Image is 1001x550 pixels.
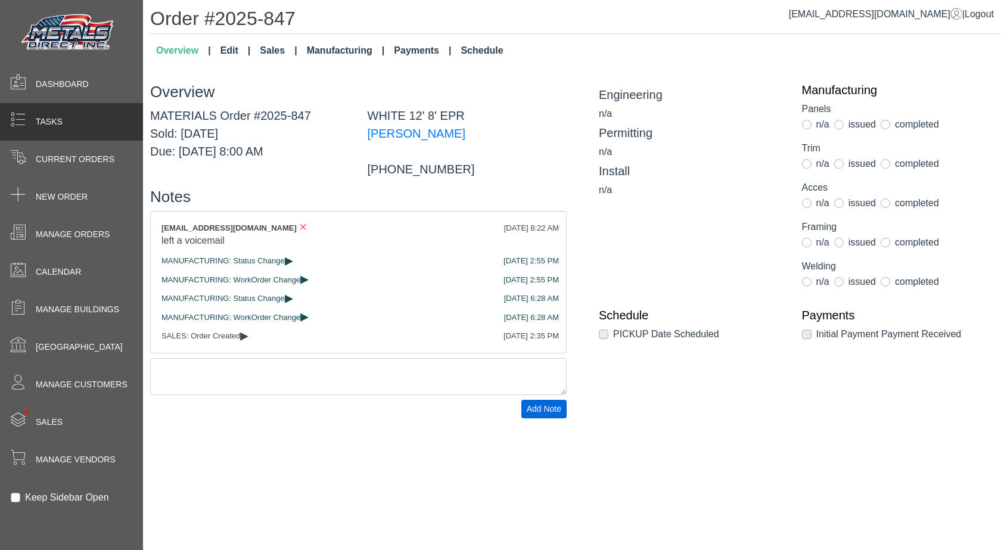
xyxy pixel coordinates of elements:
[359,107,576,178] div: WHITE 12' 8' EPR [PHONE_NUMBER]
[503,330,559,342] div: [DATE] 2:35 PM
[161,293,555,304] div: MANUFACTURING: Status Change
[389,39,456,63] a: Payments
[36,378,128,391] span: Manage Customers
[599,107,784,121] div: n/a
[302,39,390,63] a: Manufacturing
[18,11,119,55] img: Metals Direct Inc Logo
[504,293,559,304] div: [DATE] 6:28 AM
[613,327,719,341] label: PICKUP Date Scheduled
[36,78,89,91] span: Dashboard
[36,228,110,241] span: Manage Orders
[599,308,784,322] a: Schedule
[368,127,465,140] a: [PERSON_NAME]
[150,7,1001,34] h1: Order #2025-847
[36,453,116,466] span: Manage Vendors
[36,153,114,166] span: Current Orders
[161,234,555,248] div: left a voicemail
[300,312,309,320] span: ▸
[161,274,555,286] div: MANUFACTURING: WorkOrder Change
[240,331,248,339] span: ▸
[36,341,123,353] span: [GEOGRAPHIC_DATA]
[456,39,508,63] a: Schedule
[25,490,109,505] label: Keep Sidebar Open
[504,222,559,234] div: [DATE] 8:22 AM
[599,164,784,178] h5: Install
[503,255,559,267] div: [DATE] 2:55 PM
[36,266,81,278] span: Calendar
[802,308,987,322] a: Payments
[521,400,567,418] button: Add Note
[965,9,994,19] span: Logout
[150,188,567,206] h3: Notes
[789,7,994,21] div: |
[36,416,63,428] span: Sales
[216,39,256,63] a: Edit
[285,294,293,302] span: ▸
[161,255,555,267] div: MANUFACTURING: Status Change
[151,39,216,63] a: Overview
[599,88,784,102] h5: Engineering
[36,191,88,203] span: New Order
[36,303,119,316] span: Manage Buildings
[504,312,559,324] div: [DATE] 6:28 AM
[285,256,293,264] span: ▸
[150,83,567,101] h3: Overview
[503,274,559,286] div: [DATE] 2:55 PM
[161,223,297,232] span: [EMAIL_ADDRESS][DOMAIN_NAME]
[161,330,555,342] div: SALES: Order Created
[300,275,309,282] span: ▸
[599,126,784,140] h5: Permitting
[599,145,784,159] div: n/a
[36,116,63,128] span: Tasks
[599,183,784,197] div: n/a
[802,83,987,97] a: Manufacturing
[11,393,42,431] span: •
[789,9,962,19] a: [EMAIL_ADDRESS][DOMAIN_NAME]
[255,39,301,63] a: Sales
[816,327,962,341] label: Initial Payment Payment Received
[161,312,555,324] div: MANUFACTURING: WorkOrder Change
[141,107,359,178] div: MATERIALS Order #2025-847 Sold: [DATE] Due: [DATE] 8:00 AM
[527,404,561,414] span: Add Note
